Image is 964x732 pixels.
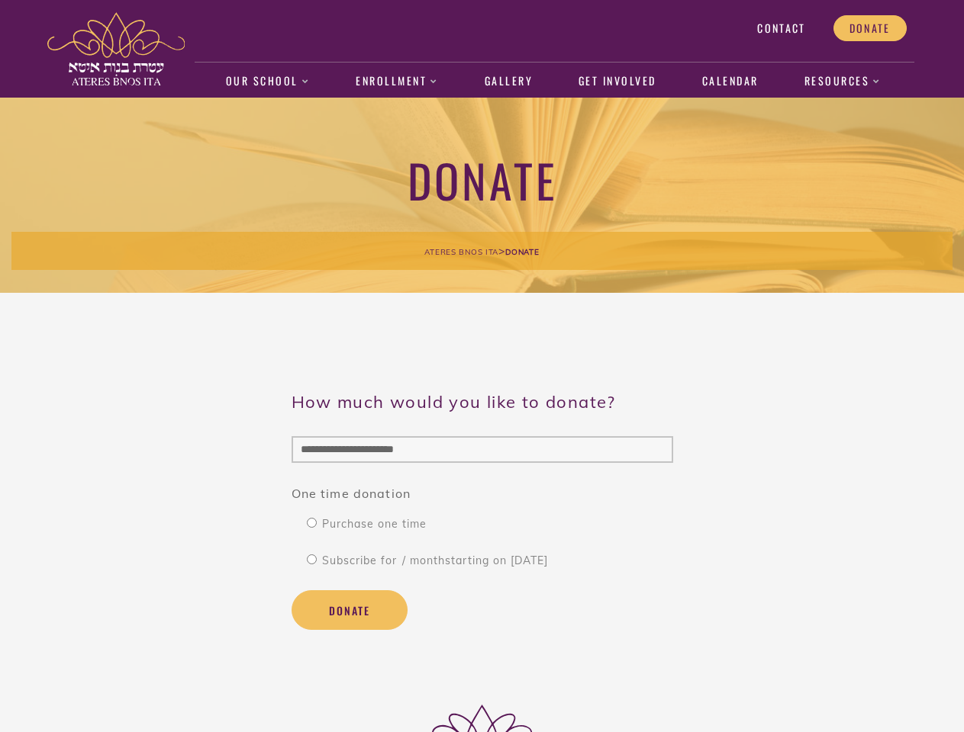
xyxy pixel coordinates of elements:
[348,64,447,99] a: Enrollment
[694,64,766,99] a: Calendar
[796,64,889,99] a: Resources
[570,64,664,99] a: Get Involved
[11,232,953,270] div: >
[424,247,498,257] span: Ateres Bnos Ita
[505,247,539,257] span: Donate
[424,244,498,258] a: Ateres Bnos Ita
[850,21,891,35] span: Donate
[321,554,549,567] span: Subscribe for
[757,21,805,35] span: Contact
[741,15,821,41] a: Contact
[292,590,408,630] button: Donate
[321,517,427,531] span: Purchase one time
[47,12,185,85] img: ateres
[218,64,318,99] a: Our School
[833,15,907,41] a: Donate
[476,64,540,99] a: Gallery
[292,486,411,501] span: One time donation
[402,554,445,567] span: / month
[398,554,548,567] span: starting on [DATE]
[11,151,953,208] h1: Donate
[292,390,673,413] h3: How much would you like to donate?
[307,554,317,564] input: Subscribe for / monthstarting on [DATE]
[307,518,317,528] input: Purchase one time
